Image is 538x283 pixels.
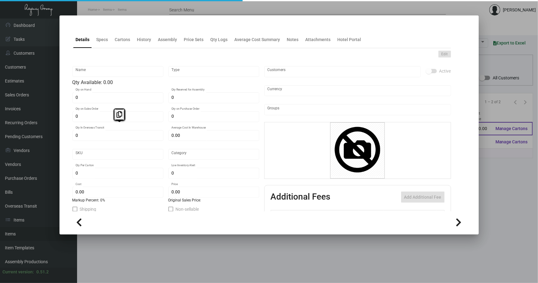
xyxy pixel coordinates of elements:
[271,210,290,221] th: Active
[441,52,448,57] span: Edit
[409,210,437,221] th: Price type
[267,107,448,112] input: Add new..
[271,192,331,203] h2: Additional Fees
[235,36,280,43] div: Average Cost Summary
[290,210,359,221] th: Type
[287,36,299,43] div: Notes
[439,67,451,75] span: Active
[80,205,97,213] span: Shipping
[158,36,177,43] div: Assembly
[36,269,49,275] div: 0.51.2
[306,36,331,43] div: Attachments
[117,111,122,118] i: Copy
[404,195,441,200] span: Add Additional Fee
[359,210,384,221] th: Cost
[267,69,417,74] input: Add new..
[97,36,108,43] div: Specs
[72,79,259,86] div: Qty Available: 0.00
[384,210,409,221] th: Price
[401,192,445,203] button: Add Additional Fee
[184,36,204,43] div: Price Sets
[176,205,199,213] span: Non-sellable
[137,36,151,43] div: History
[211,36,228,43] div: Qty Logs
[2,269,34,275] div: Current version:
[76,36,90,43] div: Details
[115,36,130,43] div: Cartons
[438,51,451,57] button: Edit
[338,36,361,43] div: Hotel Portal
